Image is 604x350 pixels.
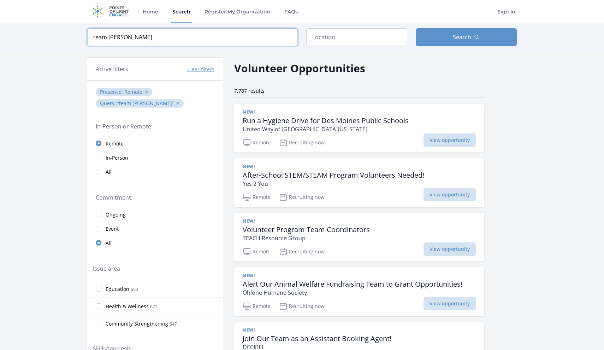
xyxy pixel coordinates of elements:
[106,240,112,247] span: All
[243,280,462,288] h3: Alert Our Animal Welfare Fundraising Team to Grant Opportunities!
[96,321,101,326] input: Community Strengthening 547
[243,125,409,133] p: United Way of [GEOGRAPHIC_DATA][US_STATE]
[243,218,255,224] span: New!
[87,150,223,165] a: In-Person
[176,100,180,107] button: ✕
[279,247,325,256] p: Recruiting now
[243,164,255,170] span: New!
[100,88,124,95] span: Presence :
[243,334,391,343] h3: Join Our Team as an Assistant Booking Agent!
[243,273,255,279] span: New!
[124,88,142,95] span: Remote
[279,302,325,310] p: Recruiting now
[279,138,325,147] p: Recruiting now
[424,188,476,201] span: View opportunity
[87,236,223,250] a: All
[234,267,484,316] a: New! Alert Our Animal Welfare Fundraising Team to Grant Opportunities! Ohlone Humane Society Remo...
[87,165,223,179] a: All
[234,158,484,207] a: New! After-School STEM/STEAM Program Volunteers Needed! Yes 2 You Remote Recruiting now View oppo...
[243,327,255,333] span: New!
[187,66,214,73] button: Clear filters
[234,104,484,153] a: New! Run a Hygiene Drive for Des Moines Public Schools United Way of [GEOGRAPHIC_DATA][US_STATE] ...
[243,288,462,297] p: Ohlone Humane Society
[243,138,271,147] p: Remote
[106,286,129,293] span: Education
[150,304,158,310] span: 672
[96,286,101,292] input: Education 690
[106,211,126,218] span: Ongoing
[243,116,409,125] h3: Run a Hygiene Drive for Des Moines Public Schools
[96,122,214,131] legend: In-Person or Remote:
[424,242,476,256] span: View opportunity
[416,28,517,46] button: Search
[106,303,149,310] span: Health & Wellness
[87,222,223,236] a: Event
[100,100,117,107] span: Query :
[144,88,149,96] button: ✕
[131,286,138,292] span: 690
[106,154,128,161] span: In-Person
[243,179,424,188] p: Yes 2 You
[106,225,119,233] span: Event
[96,193,214,202] legend: Commitment:
[87,207,223,222] a: Ongoing
[93,264,120,273] legend: Issue area
[106,320,168,327] span: Community Strengthening
[243,109,255,115] span: New!
[106,140,124,147] span: Remote
[306,28,407,46] input: Location
[243,247,271,256] p: Remote
[243,302,271,310] p: Remote
[243,234,370,242] p: TEACH Resource Group
[96,303,101,309] input: Health & Wellness 672
[234,60,365,76] h2: Volunteer Opportunities
[453,33,471,41] span: Search
[234,213,484,262] a: New! Volunteer Program Team Coordinators TEACH Resource Group Remote Recruiting now View opportunity
[424,133,476,147] span: View opportunity
[243,171,424,179] h3: After-School STEM/STEAM Program Volunteers Needed!
[87,136,223,150] a: Remote
[106,168,112,176] span: All
[170,321,177,327] span: 547
[117,100,174,107] q: team [PERSON_NAME]
[96,65,128,73] h3: Active filters
[424,297,476,310] span: View opportunity
[87,28,298,46] input: Keyword
[243,193,271,201] p: Remote
[279,193,325,201] p: Recruiting now
[234,87,265,94] span: 7,787 results
[243,225,370,234] h3: Volunteer Program Team Coordinators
